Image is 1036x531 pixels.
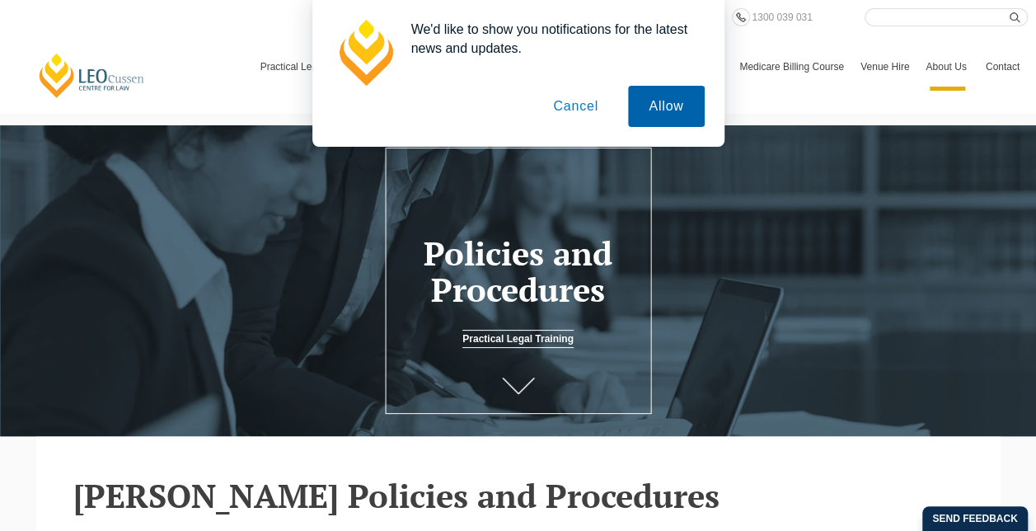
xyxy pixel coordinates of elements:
[398,20,705,58] div: We'd like to show you notifications for the latest news and updates.
[332,20,398,86] img: notification icon
[628,86,704,127] button: Allow
[73,477,963,514] h2: [PERSON_NAME] Policies and Procedures
[462,330,574,348] a: Practical Legal Training
[532,86,619,127] button: Cancel
[394,235,643,308] h1: Policies and Procedures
